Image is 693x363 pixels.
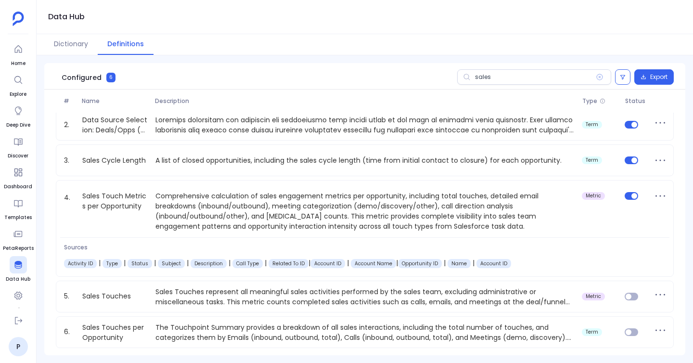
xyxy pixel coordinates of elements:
span: 5. [60,291,78,301]
p: Sales Touches represent all meaningful sales activities performed by the sales team, excluding ad... [152,287,578,306]
a: Dashboard [4,164,32,191]
span: term [586,122,598,128]
a: Explore [10,71,27,98]
span: # [60,97,78,105]
span: metric [586,294,601,299]
span: | [152,258,158,268]
span: 6. [60,327,78,337]
span: Task [131,260,148,267]
span: Deep Dive [6,121,30,129]
span: Home [10,60,27,67]
span: Settings [7,306,29,314]
span: Task [68,260,93,267]
span: Account [314,260,341,267]
span: | [122,258,128,268]
span: PetaReports [3,245,34,252]
span: Data Hub [6,275,30,283]
button: Export [634,69,674,85]
span: Description [151,97,578,105]
span: Status [621,97,652,105]
a: Templates [4,194,32,221]
span: Task [236,260,259,267]
span: Task [272,260,305,267]
span: | [263,258,269,268]
span: | [442,258,448,268]
span: | [396,258,398,268]
span: | [227,258,232,268]
span: 4. [60,190,78,232]
span: | [97,258,103,268]
span: Type [582,97,597,105]
span: | [471,258,476,268]
p: Loremips dolorsitam con adipiscin eli seddoeiusmo temp incidi utlab et dol magn al enimadmi venia... [152,115,578,134]
span: 3. [60,156,78,166]
span: Task [194,260,223,267]
span: Sources [64,244,511,251]
a: Deep Dive [6,102,30,129]
span: term [586,329,598,335]
p: Comprehensive calculation of sales engagement metrics per opportunity, including total touches, d... [152,190,578,232]
span: Discover [8,152,28,160]
button: Definitions [98,34,154,55]
p: A list of closed opportunities, including the sales cycle length (time from initial contact to cl... [152,156,578,166]
span: Task [162,260,181,267]
span: Opportunity [402,260,438,267]
a: PetaReports [3,225,34,252]
span: | [308,258,310,268]
span: Name [78,97,151,105]
a: Data Source Selection: Deals/Opps (Salesforce) vs Contacts/Funnel (HubSpot) [78,115,152,134]
span: 6 [106,73,115,82]
span: 2. [60,120,78,130]
a: Sales Touches per Opportunity [78,323,152,342]
span: Account [355,260,392,267]
span: metric [586,193,601,199]
a: Home [10,40,27,67]
a: Sales Cycle Length [78,156,150,166]
button: Dictionary [44,34,98,55]
span: | [345,258,351,268]
span: | [185,258,191,268]
a: Sales Touches [78,291,135,301]
span: term [586,157,598,163]
a: Discover [8,133,28,160]
span: Opportunity [451,260,467,267]
span: Explore [10,91,27,98]
img: petavue logo [13,12,24,26]
input: Search definitions [457,69,611,85]
span: Templates [4,214,32,221]
a: Settings [7,287,29,314]
a: Sales Touch Metrics per Opportunity [78,190,152,232]
span: Dashboard [4,183,32,191]
p: The Touchpoint Summary provides a breakdown of all sales interactions, including the total number... [152,323,578,342]
span: Task [106,260,118,267]
h1: Data Hub [48,10,85,24]
a: Data Hub [6,256,30,283]
a: P [9,337,28,356]
span: Opportunity [480,260,507,267]
span: Configured [62,73,102,82]
span: Export [650,73,667,81]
